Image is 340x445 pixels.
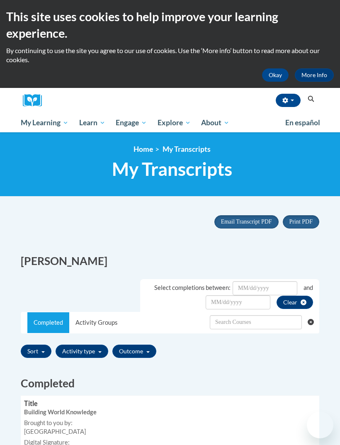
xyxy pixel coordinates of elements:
p: By continuing to use the site you agree to our use of cookies. Use the ‘More info’ button to read... [6,46,334,64]
span: Print PDF [289,219,313,225]
a: En español [280,114,325,131]
h2: This site uses cookies to help improve your learning experience. [6,8,334,42]
button: Outcome [112,345,156,358]
img: Logo brand [23,94,48,107]
a: Home [134,145,153,153]
button: Search [305,94,317,104]
span: Email Transcript PDF [221,219,272,225]
h3: Title [24,399,316,409]
button: clear [277,296,313,309]
button: Account Settings [276,94,301,107]
span: Learn [79,118,105,128]
button: Sort [21,345,51,358]
a: Cox Campus [23,94,48,107]
a: More Info [295,68,334,82]
a: Explore [152,113,196,132]
button: Activity type [56,345,108,358]
iframe: Button to launch messaging window [307,412,333,438]
span: My Transcripts [112,158,232,180]
span: En español [285,118,320,127]
button: Print PDF [283,215,319,229]
a: Learn [74,113,111,132]
span: Select completions between: [154,284,231,291]
span: [GEOGRAPHIC_DATA] [24,428,86,435]
button: Email Transcript PDF [214,215,279,229]
input: Date Input [206,295,270,309]
a: About [196,113,235,132]
h2: Completed [21,376,319,391]
div: Building World Knowledge [24,408,316,417]
a: Activity Groups [69,312,124,333]
div: Main menu [15,113,325,132]
button: Okay [262,68,289,82]
button: Clear searching [308,312,319,332]
input: Search Withdrawn Transcripts [210,315,302,329]
input: Date Input [233,281,297,295]
span: Explore [158,118,191,128]
span: and [304,284,313,291]
span: Engage [116,118,147,128]
span: My Transcripts [163,145,211,153]
a: Completed [27,312,69,333]
a: My Learning [15,113,74,132]
a: Engage [110,113,152,132]
label: Brought to you by: [24,419,316,428]
span: About [201,118,229,128]
span: My Learning [21,118,68,128]
h2: [PERSON_NAME] [21,253,319,269]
